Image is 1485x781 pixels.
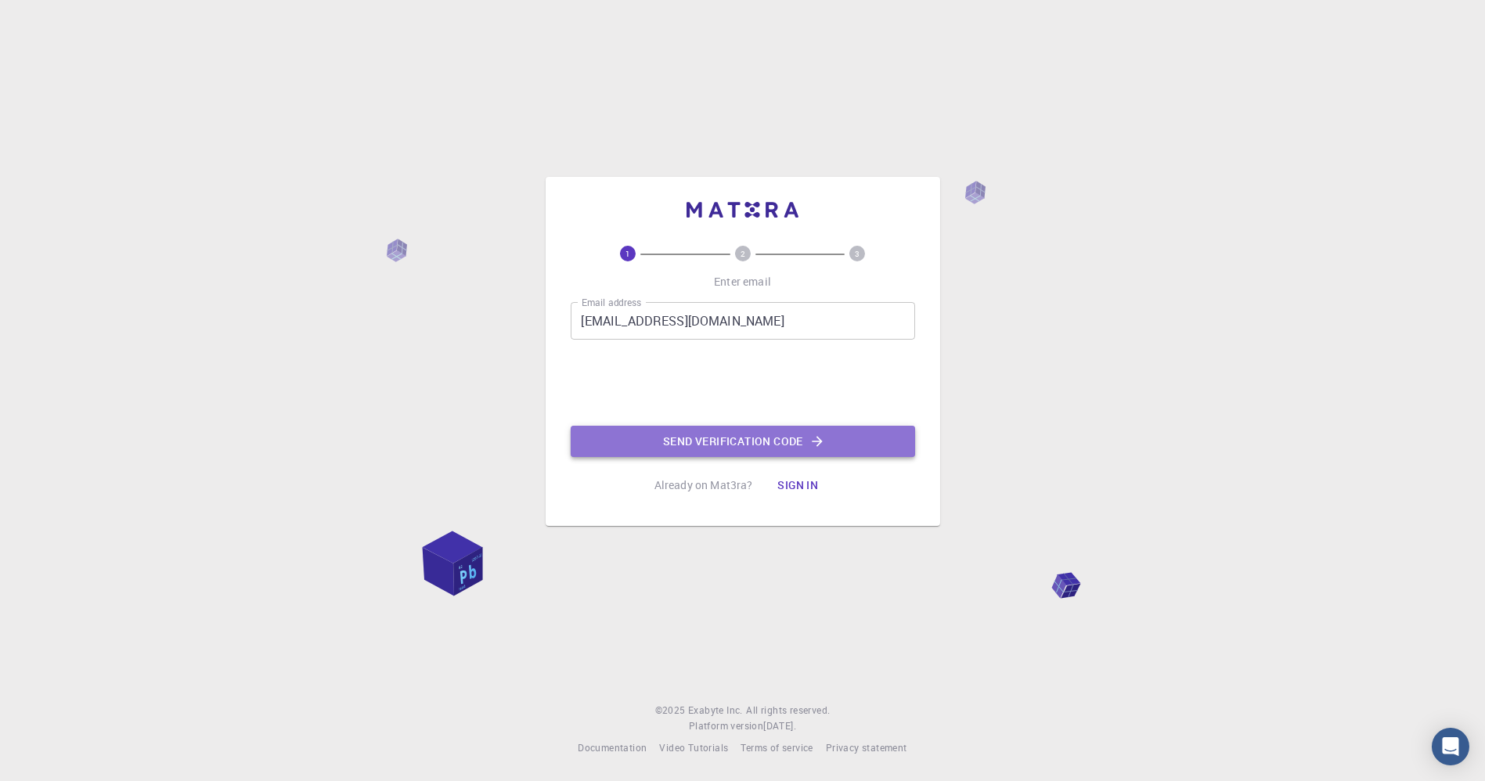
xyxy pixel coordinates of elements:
label: Email address [582,296,641,309]
span: Exabyte Inc. [688,704,743,716]
span: Platform version [689,718,763,734]
iframe: reCAPTCHA [624,352,862,413]
span: All rights reserved. [746,703,830,718]
span: Privacy statement [826,741,907,754]
a: Documentation [578,740,647,756]
button: Send verification code [571,426,915,457]
a: Terms of service [741,740,813,756]
text: 2 [741,248,745,259]
p: Already on Mat3ra? [654,477,753,493]
a: Exabyte Inc. [688,703,743,718]
a: Privacy statement [826,740,907,756]
span: Terms of service [741,741,813,754]
a: [DATE]. [763,718,796,734]
a: Video Tutorials [659,740,728,756]
text: 3 [855,248,860,259]
button: Sign in [765,470,831,501]
div: Open Intercom Messenger [1432,728,1469,765]
text: 1 [625,248,630,259]
p: Enter email [714,274,771,290]
span: Video Tutorials [659,741,728,754]
span: [DATE] . [763,719,796,732]
span: Documentation [578,741,647,754]
span: © 2025 [655,703,688,718]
